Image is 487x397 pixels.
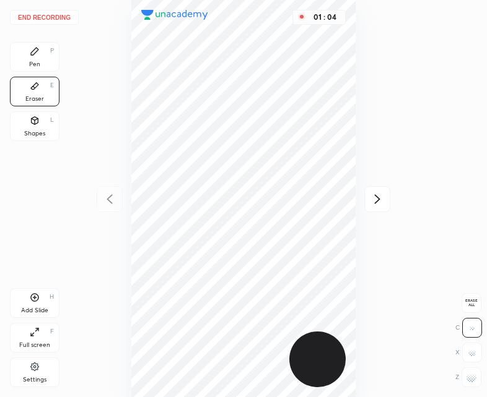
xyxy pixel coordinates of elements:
[50,82,54,88] div: E
[455,318,482,338] div: C
[10,10,79,25] button: End recording
[21,307,48,314] div: Add Slide
[50,117,54,123] div: L
[50,328,54,335] div: F
[455,367,481,387] div: Z
[462,299,481,307] span: Erase all
[24,130,45,137] div: Shapes
[23,377,46,383] div: Settings
[25,96,44,102] div: Eraser
[50,294,54,300] div: H
[19,342,50,348] div: Full screen
[455,343,482,362] div: X
[50,48,54,54] div: P
[310,13,340,22] div: 01 : 04
[29,61,40,67] div: Pen
[141,10,208,20] img: logo.38c385cc.svg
